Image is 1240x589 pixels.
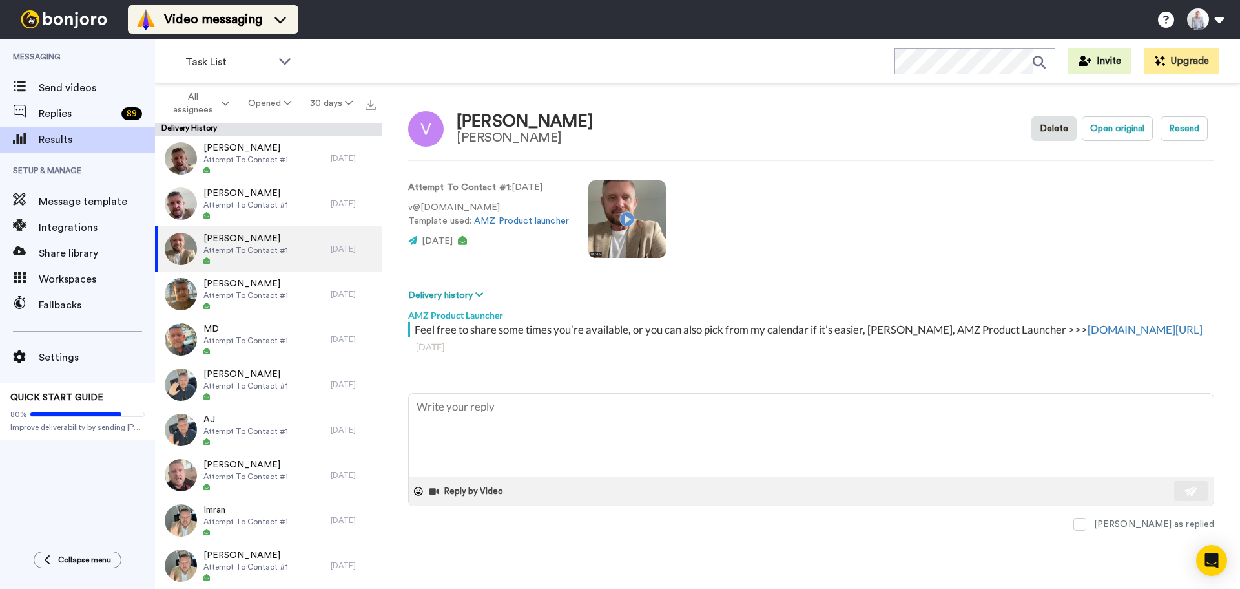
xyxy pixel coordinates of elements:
span: Attempt To Contact #1 [203,562,288,572]
button: Delete [1031,116,1077,141]
div: [DATE] [331,561,376,571]
button: 30 days [300,92,362,115]
a: [PERSON_NAME]Attempt To Contact #1[DATE] [155,453,382,498]
a: [PERSON_NAME]Attempt To Contact #1[DATE] [155,272,382,317]
span: [PERSON_NAME] [203,142,288,155]
img: ec6b8a6a-17c6-4a7d-b496-24d16fc3902c-thumb.jpg [165,504,197,537]
span: 80% [10,409,27,420]
div: [DATE] [331,515,376,526]
a: [PERSON_NAME]Attempt To Contact #1[DATE] [155,362,382,407]
img: 2dd010ba-1465-48d4-a047-071ecdfed5a9-thumb.jpg [165,278,197,310]
span: Settings [39,350,155,365]
span: MD [203,323,288,336]
span: AJ [203,413,288,426]
button: Invite [1068,48,1131,74]
div: [DATE] [331,334,376,345]
a: [PERSON_NAME]Attempt To Contact #1[DATE] [155,181,382,226]
span: Send videos [39,80,155,96]
button: Open original [1082,116,1153,141]
a: [PERSON_NAME]Attempt To Contact #1[DATE] [155,226,382,272]
a: ImranAttempt To Contact #1[DATE] [155,498,382,543]
div: Delivery History [155,123,382,136]
div: [DATE] [331,380,376,390]
span: [PERSON_NAME] [203,368,288,381]
span: Attempt To Contact #1 [203,290,288,301]
img: 3d95b8fb-ea18-404e-bafd-e6f10ecfb4ab-thumb.jpg [165,323,197,356]
span: Workspaces [39,272,155,287]
img: d3f0024e-7baf-4542-8965-38fb29afde22-thumb.jpg [165,414,197,446]
div: 89 [121,107,142,120]
span: [PERSON_NAME] [203,458,288,471]
img: fef1b687-8e57-408f-b664-47a328b80da7-thumb.jpg [165,369,197,401]
span: Message template [39,194,155,209]
span: [PERSON_NAME] [203,549,288,562]
img: 9a8502b8-dd38-4dda-b9cf-8017c8b5a03f-thumb.jpg [165,233,197,265]
div: [DATE] [331,470,376,480]
img: 2433111a-107d-482b-8274-6bed8600b579-thumb.jpg [165,459,197,491]
a: [PERSON_NAME]Attempt To Contact #1[DATE] [155,543,382,588]
a: MDAttempt To Contact #1[DATE] [155,317,382,362]
button: Upgrade [1144,48,1219,74]
div: [PERSON_NAME] [457,112,594,131]
div: [DATE] [331,244,376,254]
button: Delivery history [408,288,487,303]
span: Share library [39,246,155,261]
div: [DATE] [331,425,376,435]
a: AJAttempt To Contact #1[DATE] [155,407,382,453]
button: Export all results that match these filters now. [362,94,380,113]
span: Collapse menu [58,555,111,565]
img: vm-color.svg [136,9,156,30]
span: QUICK START GUIDE [10,393,103,402]
span: [PERSON_NAME] [203,277,288,290]
span: Attempt To Contact #1 [203,155,288,165]
strong: Attempt To Contact #1 [408,183,510,192]
span: Attempt To Contact #1 [203,200,288,210]
span: Attempt To Contact #1 [203,426,288,436]
button: Resend [1161,116,1208,141]
span: Video messaging [164,10,262,28]
img: Image of Veronica [408,111,444,147]
div: [DATE] [416,341,1206,354]
button: Collapse menu [34,552,121,568]
span: [PERSON_NAME] [203,187,288,200]
span: Imran [203,504,288,517]
span: Replies [39,106,116,122]
span: All assignees [167,91,219,116]
span: Attempt To Contact #1 [203,471,288,482]
button: Opened [239,92,301,115]
span: Attempt To Contact #1 [203,381,288,391]
span: Improve deliverability by sending [PERSON_NAME]’s from your own email [10,422,145,433]
img: ebecd9e3-d4e7-46d5-8d20-919bbd841582-thumb.jpg [165,142,197,175]
div: Feel free to share some times you’re available, or you can also pick from my calendar if it’s eas... [415,322,1211,337]
span: Task List [185,54,272,70]
div: [DATE] [331,289,376,299]
div: [PERSON_NAME] [457,131,594,145]
span: Integrations [39,220,155,235]
span: Attempt To Contact #1 [203,336,288,346]
img: bj-logo-header-white.svg [15,10,112,28]
div: Open Intercom Messenger [1196,545,1227,576]
button: All assignees [158,85,239,122]
img: send-white.svg [1184,486,1199,497]
img: 7dfcf336-9f86-4e7a-bc9b-762fa7e08e46-thumb.jpg [165,550,197,582]
div: AMZ Product Launcher [408,303,1214,322]
span: [DATE] [422,237,453,246]
button: Reply by Video [428,482,507,501]
div: [PERSON_NAME] as replied [1094,518,1214,531]
img: 048fbbb0-b3a8-4593-94fb-945bd326e880-thumb.jpg [165,187,197,220]
img: export.svg [366,100,376,110]
span: Results [39,132,155,147]
span: Fallbacks [39,297,155,313]
p: : [DATE] [408,181,569,195]
div: [DATE] [331,198,376,209]
span: [PERSON_NAME] [203,232,288,245]
a: [PERSON_NAME]Attempt To Contact #1[DATE] [155,136,382,181]
a: [DOMAIN_NAME][URL] [1088,323,1203,336]
div: [DATE] [331,153,376,164]
a: AMZ Product launcher [474,217,569,226]
span: Attempt To Contact #1 [203,245,288,255]
p: v@[DOMAIN_NAME] Template used: [408,201,569,228]
span: Attempt To Contact #1 [203,517,288,527]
